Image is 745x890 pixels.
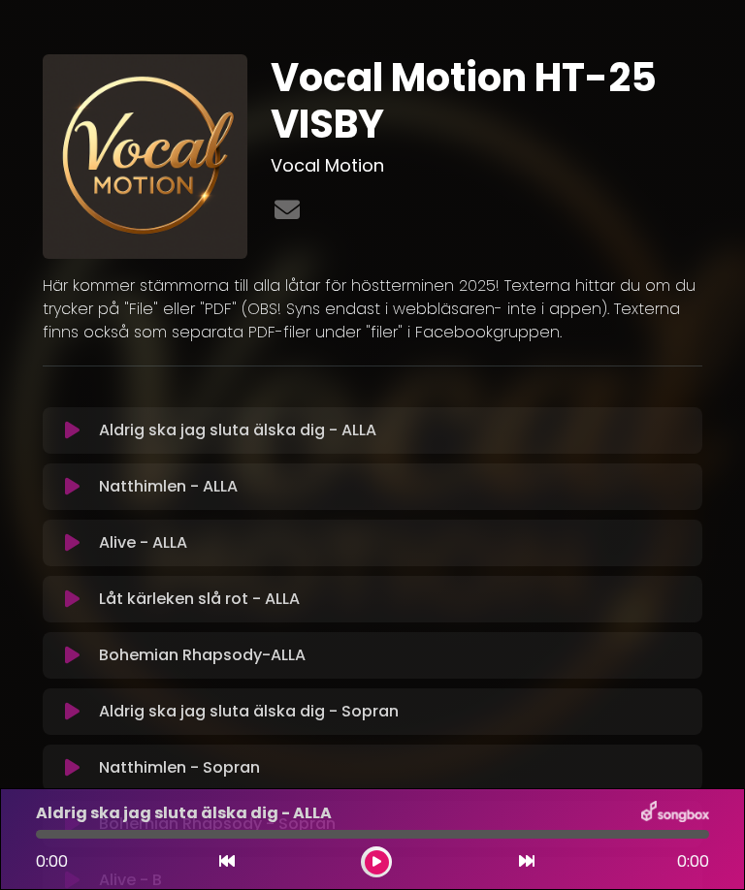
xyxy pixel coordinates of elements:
[99,588,300,611] p: Låt kärleken slå rot - ALLA
[271,54,702,147] h1: Vocal Motion HT-25 VISBY
[36,802,332,825] p: Aldrig ska jag sluta älska dig - ALLA
[43,274,702,344] p: Här kommer stämmorna till alla låtar för höstterminen 2025! Texterna hittar du om du trycker på "...
[99,700,399,723] p: Aldrig ska jag sluta älska dig - Sopran
[99,531,187,555] p: Alive - ALLA
[271,155,702,176] h3: Vocal Motion
[99,644,306,667] p: Bohemian Rhapsody-ALLA
[641,801,709,826] img: songbox-logo-white.png
[99,475,238,498] p: Natthimlen - ALLA
[43,54,247,259] img: pGlB4Q9wSIK9SaBErEAn
[36,850,68,873] span: 0:00
[99,419,376,442] p: Aldrig ska jag sluta älska dig - ALLA
[99,756,260,779] p: Natthimlen - Sopran
[677,850,709,874] span: 0:00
